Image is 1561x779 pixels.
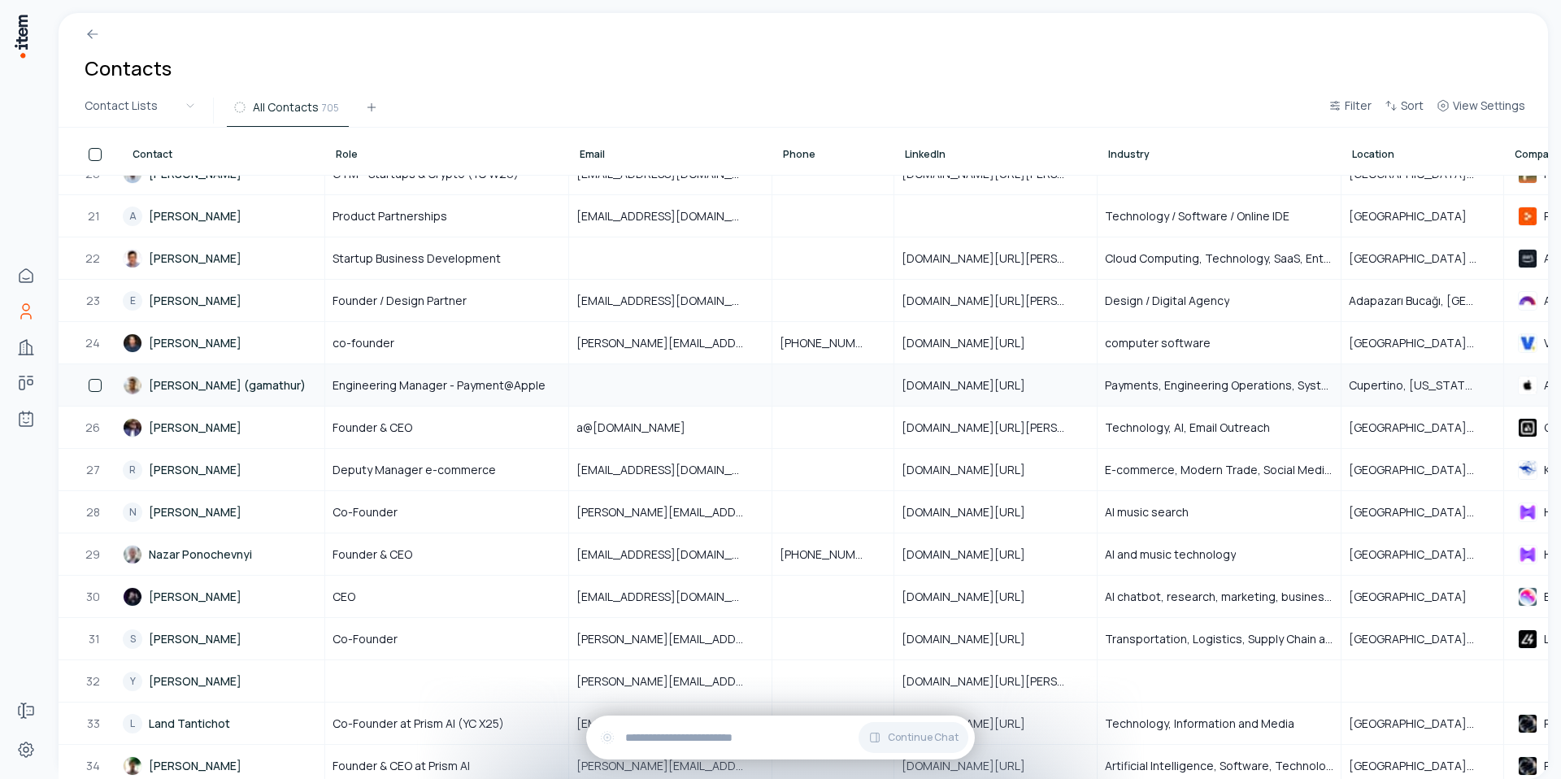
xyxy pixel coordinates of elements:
span: All Contacts [253,99,319,115]
span: Co-Founder [333,631,398,647]
a: Y[PERSON_NAME] [123,661,324,701]
span: LinkedIn [905,148,946,161]
span: [PHONE_NUMBER] [780,335,886,351]
a: [PERSON_NAME] (gamathur) [123,365,324,405]
th: Phone [772,128,894,175]
img: Kangaro Group of Industries [1518,460,1537,480]
span: 28 [86,504,102,520]
span: [PERSON_NAME][EMAIL_ADDRESS][DOMAIN_NAME] [576,758,764,774]
span: [PHONE_NUMBER] [780,546,886,563]
img: Mickey Haslavsky [123,587,142,607]
span: [DOMAIN_NAME][URL][PERSON_NAME] [902,673,1089,690]
span: 26 [85,420,102,436]
span: 32 [86,673,102,690]
a: Agents [10,403,42,435]
a: Companies [10,331,42,363]
img: Prism AI [1518,756,1537,776]
span: [EMAIL_ADDRESS][DOMAIN_NAME] [576,589,764,605]
span: Deputy Manager e-commerce [333,462,496,478]
a: R[PERSON_NAME] [123,450,324,490]
span: [EMAIL_ADDRESS][DOMAIN_NAME] [576,208,764,224]
img: Enso [1518,587,1537,607]
span: Technology, Information and Media [1105,716,1294,732]
th: Industry [1098,128,1341,175]
div: Y [123,672,142,691]
span: [DOMAIN_NAME][URL] [902,504,1045,520]
span: 29 [85,546,102,563]
span: [DOMAIN_NAME][URL][PERSON_NAME][PERSON_NAME] [902,420,1089,436]
span: 30 [86,589,102,605]
span: [GEOGRAPHIC_DATA], [US_STATE], [GEOGRAPHIC_DATA] [1349,758,1496,774]
span: Product Partnerships [333,208,447,224]
img: Outbox Labs [1518,418,1537,437]
span: [EMAIL_ADDRESS][DOMAIN_NAME] [576,293,764,309]
img: VetRec [1518,333,1537,353]
img: Replit [1518,207,1537,226]
h1: Contacts [85,55,172,81]
span: Technology / Software / Online IDE [1105,208,1289,224]
img: Lanesurf [1518,629,1537,649]
span: View Settings [1453,98,1525,114]
span: [PERSON_NAME][EMAIL_ADDRESS][DOMAIN_NAME] [576,335,764,351]
div: E [123,291,142,311]
span: [DOMAIN_NAME][URL] [902,335,1045,351]
span: [GEOGRAPHIC_DATA], [GEOGRAPHIC_DATA], [GEOGRAPHIC_DATA] [1349,546,1496,563]
span: Contact [133,148,172,161]
a: E[PERSON_NAME] [123,281,324,320]
span: Artificial Intelligence, Software, Technology [1105,758,1333,774]
span: 22 [85,250,102,267]
span: [DOMAIN_NAME][URL] [902,631,1045,647]
span: Cupertino, [US_STATE], [GEOGRAPHIC_DATA] [1349,377,1496,394]
span: Role [336,148,358,161]
span: Transportation, Logistics, Supply Chain and Storage; Business/Productivity Software [1105,631,1333,647]
img: Amazon Web Services (AWS) [1518,249,1537,268]
a: deals [10,367,42,399]
a: N[PERSON_NAME] [123,492,324,532]
span: 31 [89,631,102,647]
div: A [123,207,142,226]
span: 705 [322,100,339,115]
a: Contacts [10,295,42,328]
a: S[PERSON_NAME] [123,619,324,659]
th: Email [569,128,772,175]
span: Co-Founder at Prism AI (YC X25) [333,716,504,732]
img: Prism AI [1518,714,1537,733]
img: Harmix [1518,503,1537,522]
span: Cloud Computing, Technology, SaaS, Enterprise Software [1105,250,1333,267]
span: [GEOGRAPHIC_DATA] [1349,208,1486,224]
span: [GEOGRAPHIC_DATA], [GEOGRAPHIC_DATA], [GEOGRAPHIC_DATA] [1349,420,1496,436]
span: Filter [1345,98,1372,114]
img: Gaurav M. (gamathur) [123,376,142,395]
span: [EMAIL_ADDRESS][DOMAIN_NAME] [576,462,764,478]
span: Company [1515,148,1561,161]
span: [PERSON_NAME][EMAIL_ADDRESS] [576,504,764,520]
span: Founder / Design Partner [333,293,467,309]
span: [DOMAIN_NAME][URL] [902,716,1045,732]
span: co-founder [333,335,394,351]
img: David de Matheu [123,333,142,353]
img: Omar Valle [123,249,142,268]
button: View Settings [1430,96,1532,125]
th: Location [1341,128,1504,175]
a: A[PERSON_NAME] [123,196,324,236]
span: a@[DOMAIN_NAME] [576,420,705,436]
span: Startup Business Development [333,250,501,267]
a: [PERSON_NAME] [123,323,324,363]
img: Apple [1518,376,1537,395]
span: [EMAIL_ADDRESS][DOMAIN_NAME] [576,716,764,732]
button: Sort [1378,96,1430,125]
a: LLand Tantichot [123,703,324,743]
span: [DOMAIN_NAME][URL] [902,377,1045,394]
th: LinkedIn [894,128,1098,175]
span: Founder & CEO [333,420,412,436]
a: Forms [10,694,42,727]
span: Founder & CEO at Prism AI [333,758,470,774]
span: 34 [86,758,102,774]
span: [DOMAIN_NAME][URL] [902,589,1045,605]
span: Phone [783,148,815,161]
span: 33 [87,716,102,732]
span: [PERSON_NAME][EMAIL_ADDRESS][DOMAIN_NAME] [576,673,764,690]
span: Industry [1108,148,1150,161]
span: Design / Digital Agency [1105,293,1229,309]
span: [GEOGRAPHIC_DATA] / [GEOGRAPHIC_DATA], [US_STATE], [GEOGRAPHIC_DATA] [1349,250,1496,267]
